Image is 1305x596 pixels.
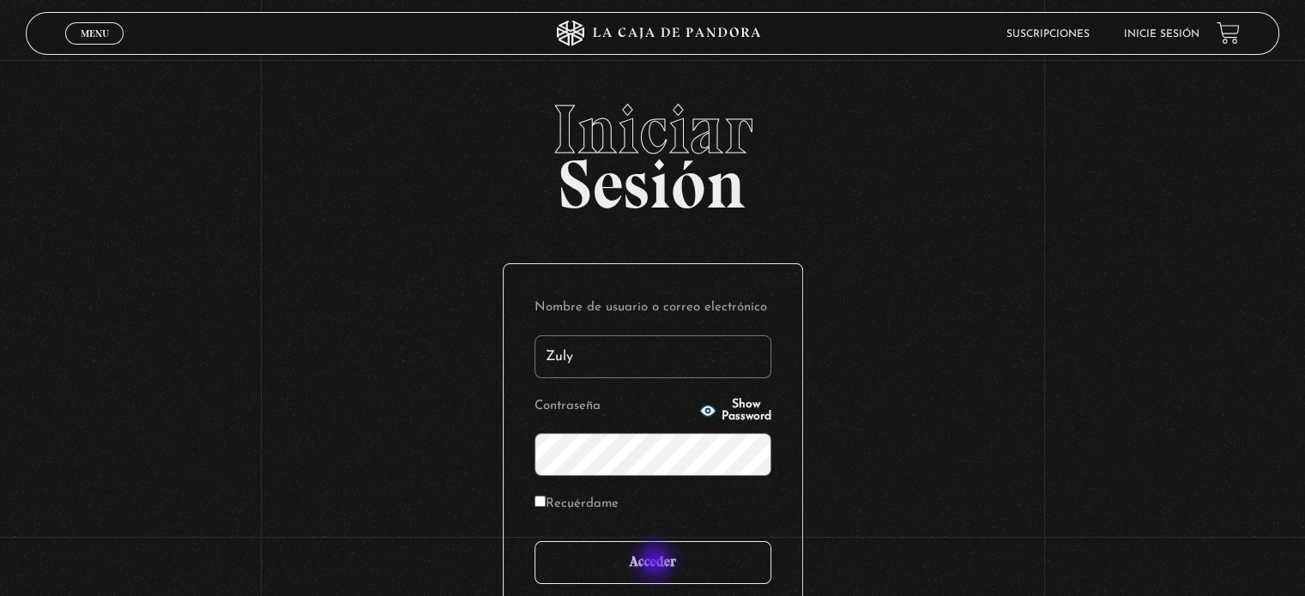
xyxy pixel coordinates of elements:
[535,394,694,420] label: Contraseña
[75,43,115,55] span: Cerrar
[722,399,771,423] span: Show Password
[26,95,1278,164] span: Iniciar
[535,491,619,518] label: Recuérdame
[535,295,771,322] label: Nombre de usuario o correo electrónico
[81,28,109,39] span: Menu
[26,95,1278,205] h2: Sesión
[535,541,771,584] input: Acceder
[699,399,771,423] button: Show Password
[535,496,546,507] input: Recuérdame
[1217,21,1240,45] a: View your shopping cart
[1006,29,1090,39] a: Suscripciones
[1124,29,1199,39] a: Inicie sesión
